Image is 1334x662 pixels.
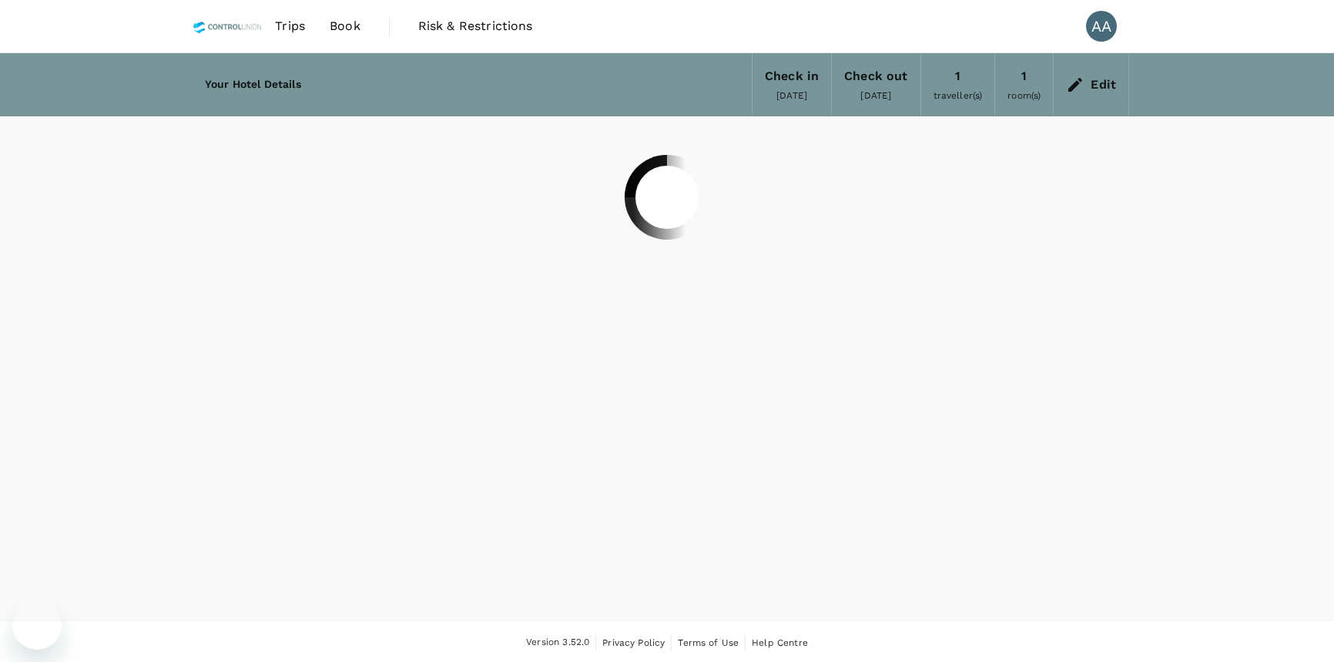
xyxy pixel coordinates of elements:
div: AA [1086,11,1117,42]
span: traveller(s) [933,90,983,101]
iframe: Button to launch messaging window [12,600,62,650]
div: 1 [955,66,960,87]
span: Trips [275,17,305,35]
img: Control Union Malaysia Sdn. Bhd. [193,9,263,43]
span: Terms of Use [678,637,739,648]
div: 1 [1021,66,1027,87]
a: Terms of Use [678,634,739,651]
span: room(s) [1007,90,1041,101]
h6: Your Hotel Details [205,76,301,93]
a: Privacy Policy [602,634,665,651]
span: Version 3.52.0 [526,635,589,650]
div: Check out [844,66,907,87]
div: Check in [765,66,819,87]
div: Edit [1091,74,1116,96]
a: Help Centre [752,634,808,651]
span: [DATE] [776,90,807,101]
span: Privacy Policy [602,637,665,648]
span: Risk & Restrictions [418,17,533,35]
span: Book [330,17,360,35]
span: [DATE] [860,90,891,101]
span: Help Centre [752,637,808,648]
